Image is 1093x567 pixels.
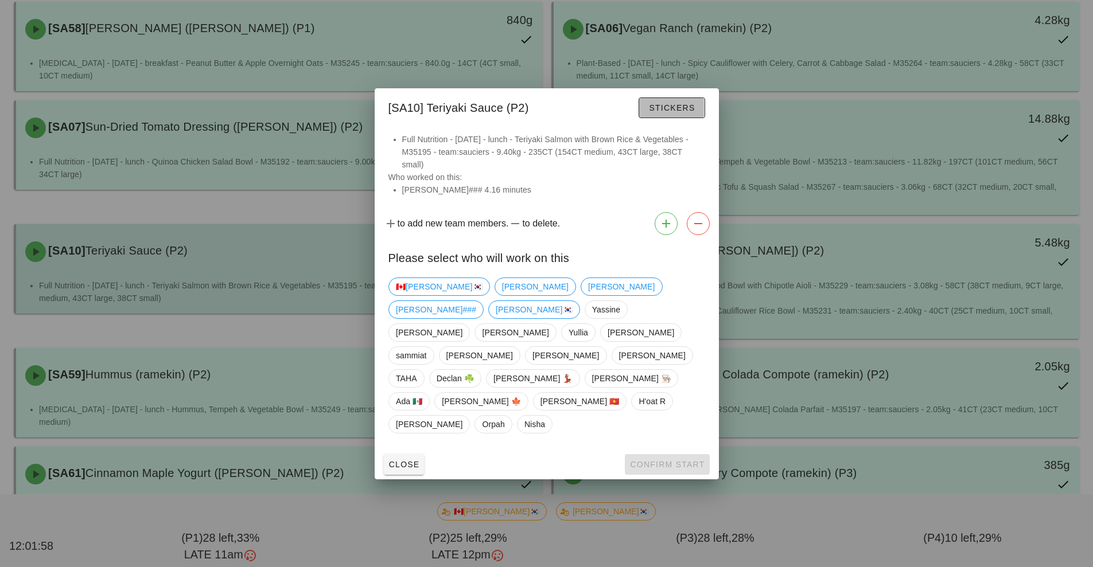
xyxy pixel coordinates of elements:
[619,347,685,364] span: [PERSON_NAME]
[396,393,422,410] span: Ada 🇲🇽
[396,278,483,295] span: 🇨🇦[PERSON_NAME]🇰🇷
[384,454,425,475] button: Close
[446,347,512,364] span: [PERSON_NAME]
[607,324,674,341] span: [PERSON_NAME]
[568,324,588,341] span: Yullia
[648,103,695,112] span: Stickers
[592,301,620,318] span: Yassine
[588,278,655,295] span: [PERSON_NAME]
[375,240,719,273] div: Please select who will work on this
[396,324,462,341] span: [PERSON_NAME]
[375,133,719,208] div: Who worked on this:
[375,88,719,124] div: [SA10] Teriyaki Sauce (P2)
[540,393,619,410] span: [PERSON_NAME] 🇻🇳
[532,347,599,364] span: [PERSON_NAME]
[482,324,549,341] span: [PERSON_NAME]
[396,416,462,433] span: [PERSON_NAME]
[639,393,666,410] span: H'oat R
[501,278,568,295] span: [PERSON_NAME]
[375,208,719,240] div: to add new team members. to delete.
[524,416,544,433] span: Nisha
[496,301,573,318] span: [PERSON_NAME]🇰🇷
[482,416,504,433] span: Orpah
[396,370,417,387] span: TAHA
[639,97,705,118] button: Stickers
[402,183,705,196] li: [PERSON_NAME]### 4.16 minutes
[436,370,473,387] span: Declan ☘️
[396,301,476,318] span: [PERSON_NAME]###
[396,347,427,364] span: sammiat
[493,370,572,387] span: [PERSON_NAME] 💃🏽
[592,370,671,387] span: [PERSON_NAME] 👨🏼‍🍳
[388,460,420,469] span: Close
[442,393,521,410] span: [PERSON_NAME] 🍁
[402,133,705,171] li: Full Nutrition - [DATE] - lunch - Teriyaki Salmon with Brown Rice & Vegetables - M35195 - team:sa...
